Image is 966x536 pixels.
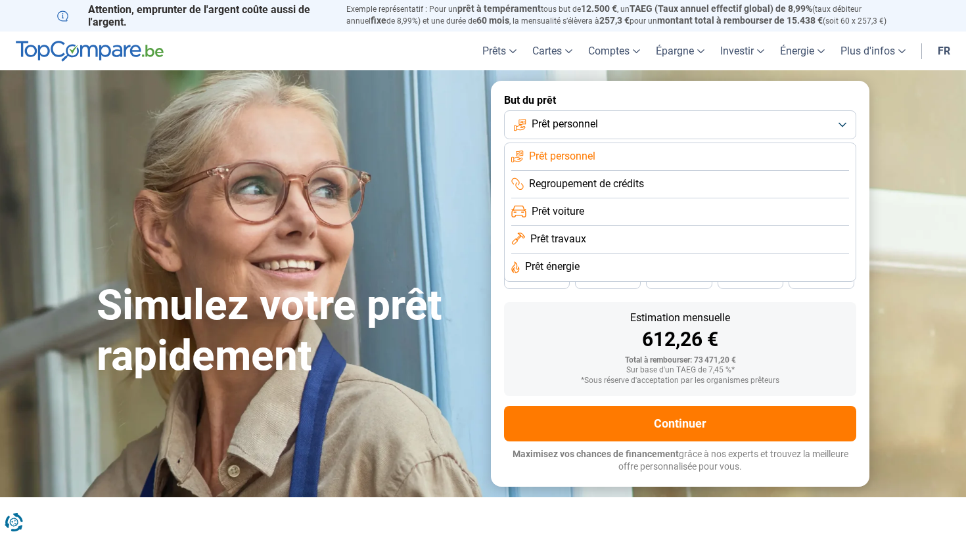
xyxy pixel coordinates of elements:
a: Énergie [772,32,833,70]
p: Exemple représentatif : Pour un tous but de , un (taux débiteur annuel de 8,99%) et une durée de ... [346,3,909,27]
span: 257,3 € [599,15,630,26]
span: Prêt personnel [532,117,598,131]
a: fr [930,32,958,70]
img: TopCompare [16,41,164,62]
h1: Simulez votre prêt rapidement [97,280,475,382]
span: TAEG (Taux annuel effectif global) de 8,99% [630,3,812,14]
a: Plus d'infos [833,32,913,70]
span: 60 mois [476,15,509,26]
span: 24 mois [807,275,836,283]
button: Prêt personnel [504,110,856,139]
a: Comptes [580,32,648,70]
a: Investir [712,32,772,70]
a: Cartes [524,32,580,70]
span: Prêt travaux [530,232,586,246]
a: Prêts [474,32,524,70]
span: montant total à rembourser de 15.438 € [657,15,823,26]
div: Total à rembourser: 73 471,20 € [515,356,846,365]
div: 612,26 € [515,330,846,349]
span: 36 mois [664,275,693,283]
span: 42 mois [593,275,622,283]
span: Prêt voiture [532,204,584,219]
span: 30 mois [736,275,765,283]
span: Maximisez vos chances de financement [513,449,679,459]
span: prêt à tempérament [457,3,541,14]
p: grâce à nos experts et trouvez la meilleure offre personnalisée pour vous. [504,448,856,474]
span: fixe [371,15,386,26]
label: But du prêt [504,94,856,106]
span: Prêt personnel [529,149,595,164]
a: Épargne [648,32,712,70]
span: Prêt énergie [525,259,580,274]
div: *Sous réserve d'acceptation par les organismes prêteurs [515,376,846,386]
button: Continuer [504,406,856,441]
span: 12.500 € [581,3,617,14]
p: Attention, emprunter de l'argent coûte aussi de l'argent. [57,3,331,28]
div: Estimation mensuelle [515,313,846,323]
span: 48 mois [522,275,551,283]
div: Sur base d'un TAEG de 7,45 %* [515,366,846,375]
span: Regroupement de crédits [529,177,644,191]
